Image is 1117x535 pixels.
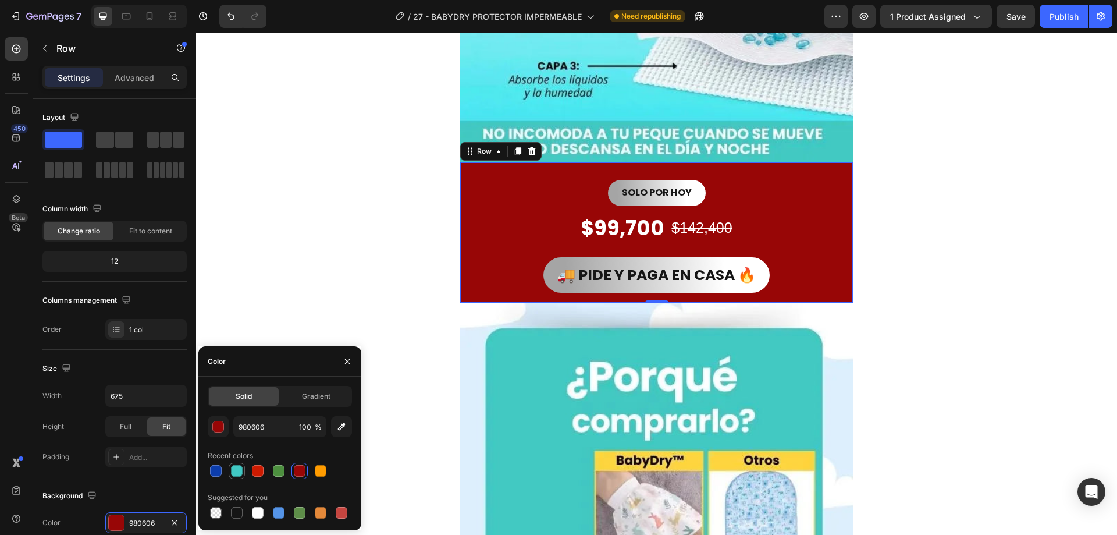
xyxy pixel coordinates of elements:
[42,361,73,377] div: Size
[236,391,252,402] span: Solid
[129,226,172,236] span: Fit to content
[58,226,100,236] span: Change ratio
[315,422,322,433] span: %
[42,391,62,401] div: Width
[413,10,582,23] span: 27 - BABYDRY PROTECTOR IMPERMEABLE
[890,10,966,23] span: 1 product assigned
[426,153,496,166] strong: SOLO POR HOY
[5,5,87,28] button: 7
[42,421,64,432] div: Height
[196,33,1117,535] iframe: Design area
[9,213,28,222] div: Beta
[208,493,268,503] div: Suggested for you
[120,421,131,432] span: Full
[208,451,253,461] div: Recent colors
[383,181,469,210] div: $99,700
[408,10,411,23] span: /
[115,72,154,84] p: Advanced
[106,385,186,406] input: Auto
[1077,478,1105,506] div: Open Intercom Messenger
[76,9,81,23] p: 7
[621,11,681,22] span: Need republishing
[208,356,226,367] div: Color
[129,452,184,463] div: Add...
[1050,10,1079,23] div: Publish
[42,518,61,528] div: Color
[42,293,133,309] div: Columns management
[279,114,298,124] div: Row
[129,325,184,335] div: 1 col
[129,518,163,529] div: 980606
[45,253,184,270] div: 12
[302,391,330,402] span: Gradient
[11,124,28,133] div: 450
[1006,12,1026,22] span: Save
[997,5,1035,28] button: Save
[233,416,294,437] input: Eg: FFFFFF
[219,5,266,28] div: Undo/Redo
[474,185,537,206] div: $142,400
[1040,5,1088,28] button: Publish
[56,41,155,55] p: Row
[42,488,99,504] div: Background
[412,147,510,173] button: <p><strong>SOLO POR HOY</strong></p>
[42,201,104,217] div: Column width
[347,225,574,260] button: <p><strong>🚚 PIDE Y PAGA EN CASA 🔥</strong></p>
[42,324,62,335] div: Order
[42,110,81,126] div: Layout
[361,232,560,253] strong: 🚚 PIDE Y PAGA EN CASA 🔥
[42,452,69,462] div: Padding
[880,5,992,28] button: 1 product assigned
[58,72,90,84] p: Settings
[162,421,170,432] span: Fit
